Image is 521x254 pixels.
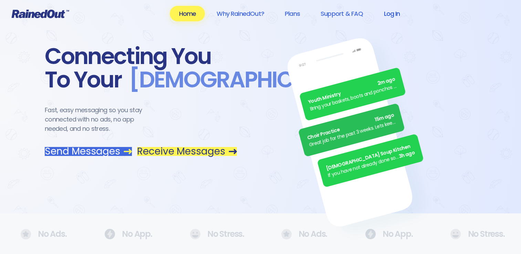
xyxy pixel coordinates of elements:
[45,45,237,92] div: Connecting You To Your
[309,83,398,113] div: Bring your baskets, boots and ponchos the Annual [DATE] Egg [PERSON_NAME] is ON! See everyone there.
[365,229,376,239] img: No Ads.
[190,229,240,239] div: No Stress.
[104,229,148,239] div: No App.
[312,6,372,21] a: Support & FAQ
[281,229,324,240] div: No Ads.
[306,112,395,142] div: Choir Practice
[375,6,409,21] a: Log In
[398,149,416,160] span: 3h ago
[325,142,414,172] div: [DEMOGRAPHIC_DATA] Soup Kitchen
[327,153,400,179] div: If you have not already done so, please remember to turn in your fundraiser money [DATE]!
[104,229,115,239] img: No Ads.
[190,229,200,239] img: No Ads.
[365,229,409,239] div: No App.
[377,76,396,87] span: 2m ago
[308,76,396,106] div: Youth Ministry
[21,229,31,240] img: No Ads.
[122,68,382,92] span: [DEMOGRAPHIC_DATA] .
[137,147,237,156] a: Receive Messages
[308,118,397,149] div: Great job for the past 3 weeks. Lets keep it up.
[208,6,273,21] a: Why RainedOut?
[281,229,292,240] img: No Ads.
[276,6,309,21] a: Plans
[45,105,155,133] div: Fast, easy messaging so you stay connected with no ads, no app needed, and no stress.
[45,147,132,156] a: Send Messages
[450,229,461,239] img: No Ads.
[21,229,63,240] div: No Ads.
[170,6,205,21] a: Home
[374,112,395,124] span: 15m ago
[450,229,500,239] div: No Stress.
